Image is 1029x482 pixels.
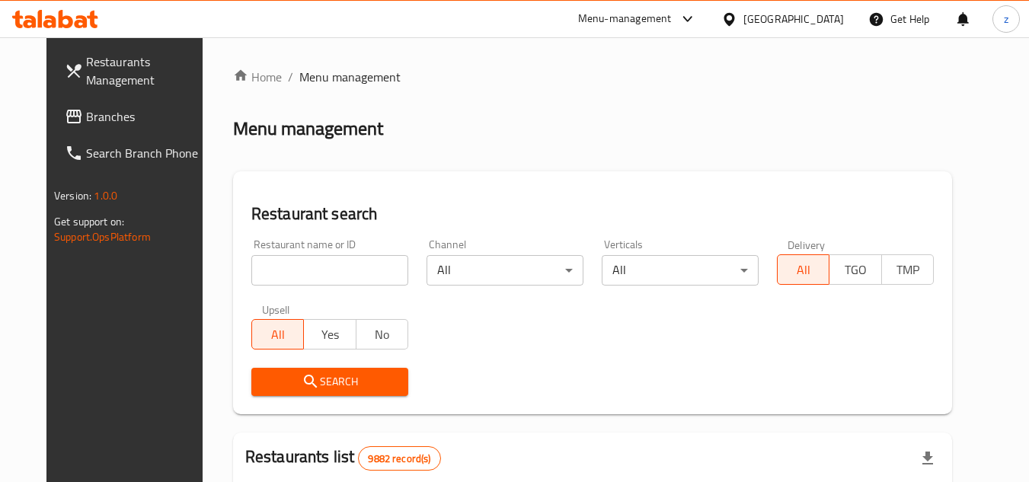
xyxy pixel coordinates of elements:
a: Search Branch Phone [53,135,219,171]
div: [GEOGRAPHIC_DATA] [743,11,844,27]
li: / [288,68,293,86]
span: Get support on: [54,212,124,231]
button: Search [251,368,408,396]
span: Version: [54,186,91,206]
span: No [363,324,402,346]
span: TMP [888,259,928,281]
a: Support.OpsPlatform [54,227,151,247]
span: 9882 record(s) [359,452,439,466]
a: Home [233,68,282,86]
span: All [258,324,298,346]
a: Restaurants Management [53,43,219,98]
span: z [1004,11,1008,27]
span: Search [264,372,396,391]
button: All [251,319,304,350]
div: Menu-management [578,10,672,28]
span: Restaurants Management [86,53,206,89]
h2: Restaurants list [245,445,441,471]
span: Branches [86,107,206,126]
div: Export file [909,440,946,477]
span: TGO [836,259,875,281]
button: TMP [881,254,934,285]
button: Yes [303,319,356,350]
div: All [427,255,583,286]
h2: Restaurant search [251,203,934,225]
span: All [784,259,823,281]
label: Delivery [788,239,826,250]
span: Menu management [299,68,401,86]
button: TGO [829,254,881,285]
div: All [602,255,759,286]
label: Upsell [262,304,290,314]
span: 1.0.0 [94,186,117,206]
nav: breadcrumb [233,68,952,86]
span: Yes [310,324,350,346]
div: Total records count [358,446,440,471]
input: Search for restaurant name or ID.. [251,255,408,286]
a: Branches [53,98,219,135]
button: All [777,254,829,285]
h2: Menu management [233,117,383,141]
span: Search Branch Phone [86,144,206,162]
button: No [356,319,408,350]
